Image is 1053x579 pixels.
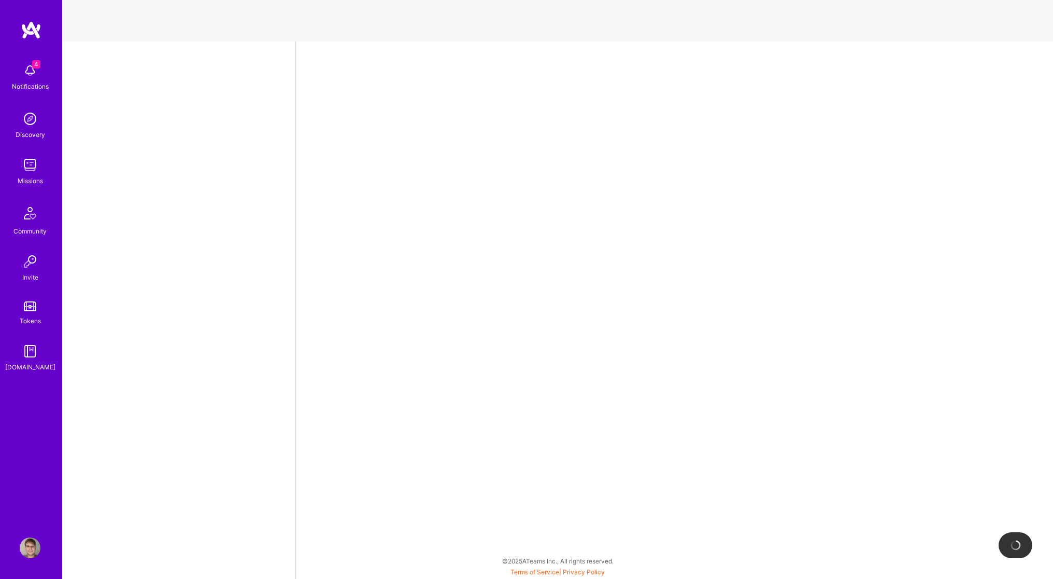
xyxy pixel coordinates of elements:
[22,272,38,283] div: Invite
[62,548,1053,574] div: © 2025 ATeams Inc., All rights reserved.
[510,568,559,576] a: Terms of Service
[21,21,41,39] img: logo
[18,201,42,226] img: Community
[563,568,605,576] a: Privacy Policy
[32,60,40,68] span: 4
[20,537,40,558] img: User Avatar
[13,226,47,237] div: Community
[16,129,45,140] div: Discovery
[20,108,40,129] img: discovery
[20,315,41,326] div: Tokens
[5,362,55,373] div: [DOMAIN_NAME]
[20,251,40,272] img: Invite
[12,81,49,92] div: Notifications
[18,175,43,186] div: Missions
[1008,539,1022,552] img: loading
[24,301,36,311] img: tokens
[20,155,40,175] img: teamwork
[17,537,43,558] a: User Avatar
[20,341,40,362] img: guide book
[510,568,605,576] span: |
[20,60,40,81] img: bell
